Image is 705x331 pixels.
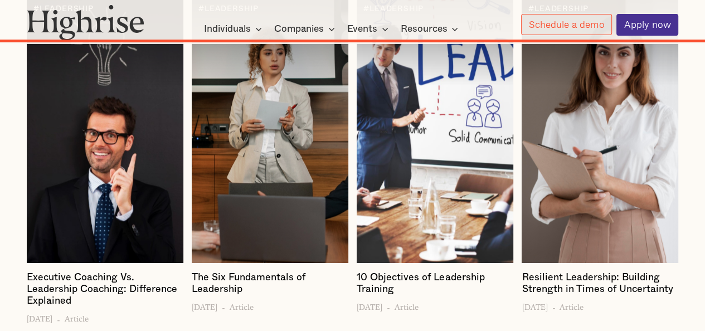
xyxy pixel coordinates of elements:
a: #LEADERSHIP10 Objectives of Leadership Training [357,271,513,300]
div: Individuals [204,22,265,36]
div: Resources [400,22,461,36]
h6: [DATE] [357,299,382,311]
div: Resources [400,22,447,36]
h6: - [57,311,60,323]
h6: Article [230,299,254,311]
div: Events [347,22,377,36]
h4: The Six Fundamentals of Leadership [192,271,348,295]
div: Companies [274,22,338,36]
h6: Article [560,299,584,311]
a: #LEADERSHIPResilient Leadership: Building Strength in Times of Uncertainty [522,271,678,300]
h6: - [387,299,390,311]
div: Individuals [204,22,251,36]
h4: Executive Coaching Vs. Leadership Coaching: Difference Explained [27,271,183,307]
h6: Article [395,299,419,311]
h6: [DATE] [522,299,547,311]
h4: 10 Objectives of Leadership Training [357,271,513,295]
h6: [DATE] [192,299,217,311]
img: Highrise logo [27,4,144,40]
h6: - [552,299,555,311]
h6: [DATE] [27,311,52,323]
h6: Article [65,311,89,323]
a: Apply now [616,14,678,36]
div: Events [347,22,392,36]
h6: - [222,299,225,311]
a: Schedule a demo [521,14,612,36]
a: #LEADERSHIPExecutive Coaching Vs. Leadership Coaching: Difference Explained [27,271,183,311]
a: #LEADERSHIPThe Six Fundamentals of Leadership [192,271,348,300]
div: Companies [274,22,324,36]
h4: Resilient Leadership: Building Strength in Times of Uncertainty [522,271,678,295]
